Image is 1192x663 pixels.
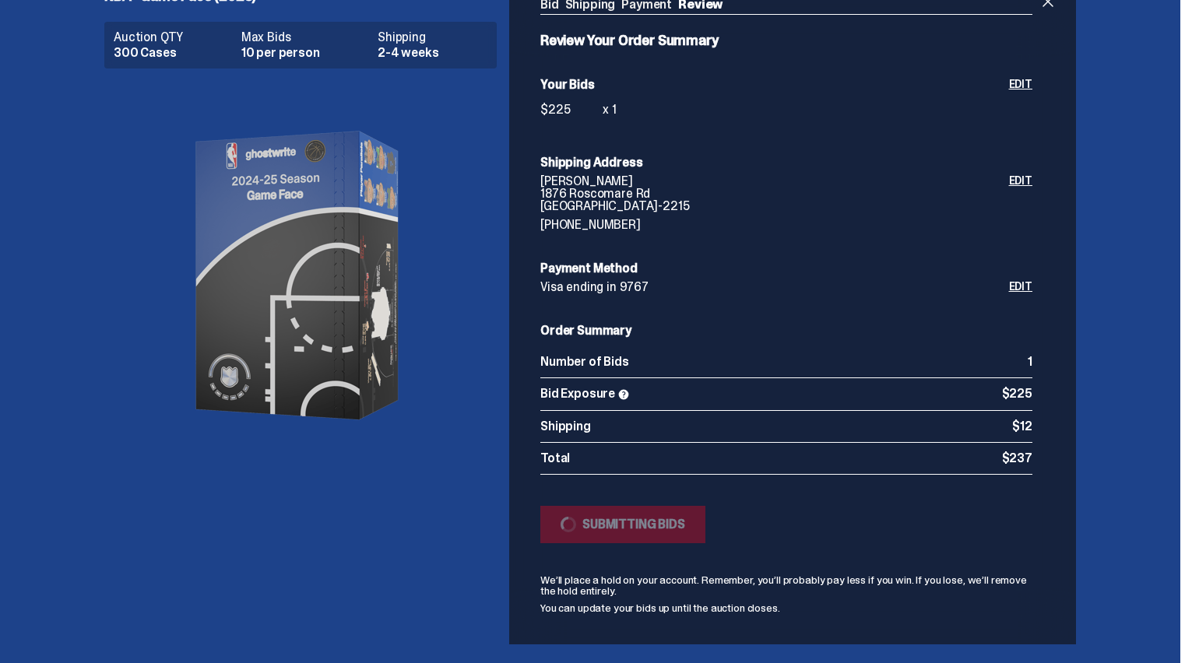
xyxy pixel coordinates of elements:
a: Edit [1009,79,1032,125]
a: Edit [1009,281,1032,293]
h6: Order Summary [540,324,1032,337]
h5: Review Your Order Summary [540,33,1032,47]
dd: 10 per person [241,47,368,59]
h6: Payment Method [540,262,1032,275]
p: 1 [1028,356,1032,368]
dt: Shipping [378,31,487,44]
dd: 300 Cases [114,47,232,59]
p: Total [540,452,1002,465]
p: We’ll place a hold on your account. Remember, you’ll probably pay less if you win. If you lose, w... [540,574,1032,596]
dd: 2-4 weeks [378,47,487,59]
p: [PHONE_NUMBER] [540,219,1009,231]
p: 1876 Roscomare Rd [540,188,1009,200]
p: [PERSON_NAME] [540,175,1009,188]
h6: Shipping Address [540,156,1032,169]
p: $12 [1012,420,1032,433]
img: product image [145,81,456,470]
p: Bid Exposure [540,388,1002,401]
p: $225 [1002,388,1032,401]
p: x 1 [603,103,617,116]
p: $225 [540,103,603,116]
a: Edit [1009,175,1032,231]
h6: Your Bids [540,79,1009,91]
p: You can update your bids up until the auction closes. [540,602,1032,613]
dt: Max Bids [241,31,368,44]
p: Visa ending in 9767 [540,281,1009,293]
p: $237 [1002,452,1032,465]
p: [GEOGRAPHIC_DATA]-2215 [540,200,1009,212]
p: Shipping [540,420,1012,433]
p: Number of Bids [540,356,1028,368]
dt: Auction QTY [114,31,232,44]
